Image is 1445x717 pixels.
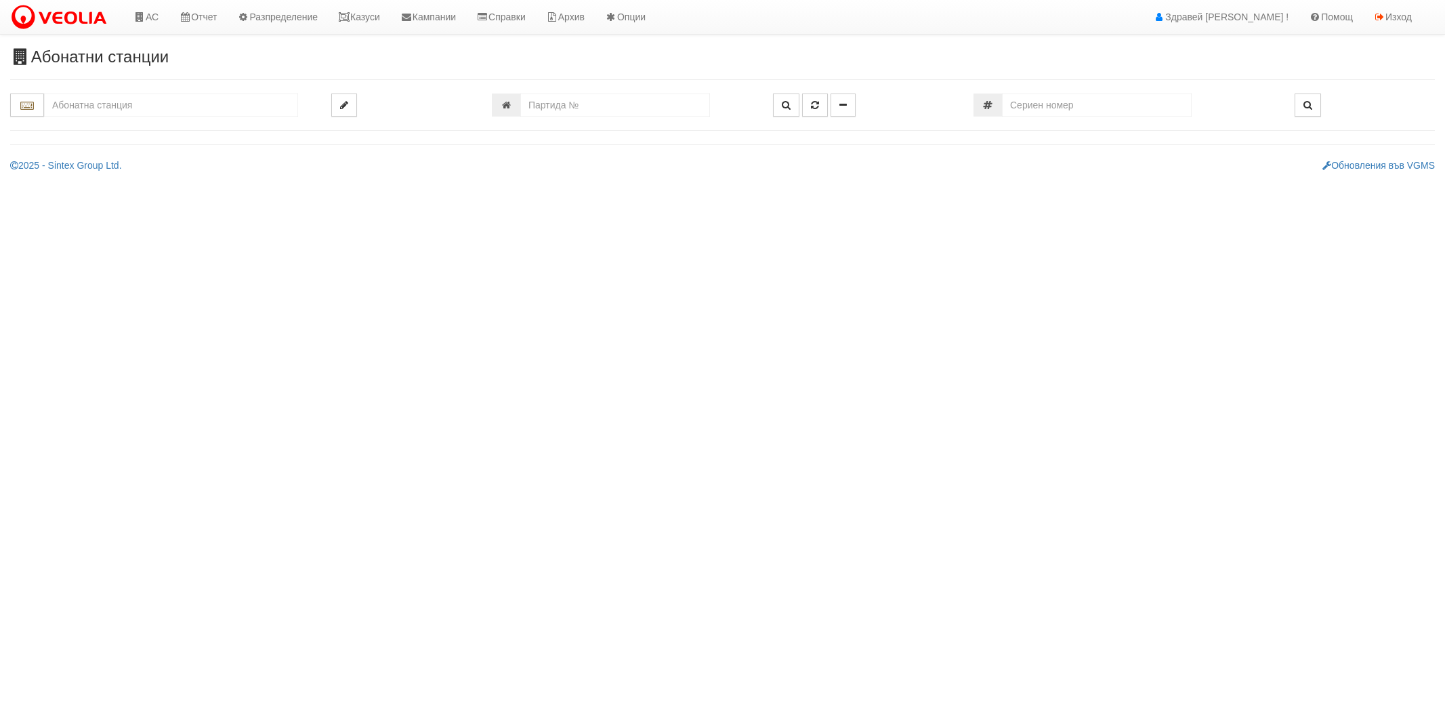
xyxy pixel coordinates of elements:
a: Обновления във VGMS [1322,160,1435,171]
input: Сериен номер [1002,94,1192,117]
img: VeoliaLogo.png [10,3,113,32]
h3: Абонатни станции [10,48,1435,66]
a: 2025 - Sintex Group Ltd. [10,160,122,171]
input: Партида № [520,94,710,117]
input: Абонатна станция [44,94,298,117]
